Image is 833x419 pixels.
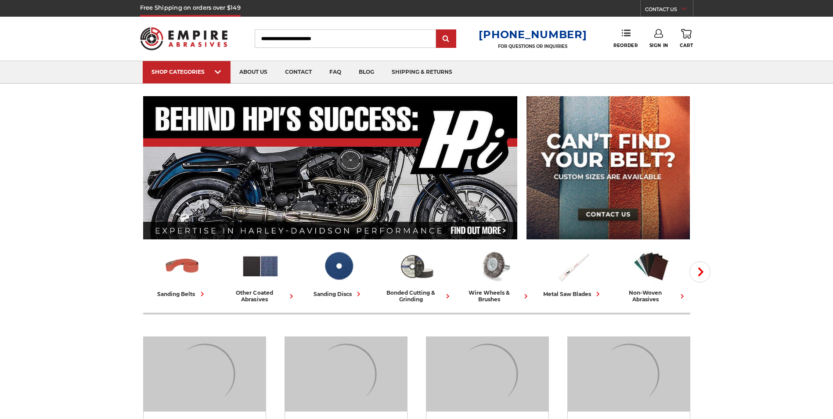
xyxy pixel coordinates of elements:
a: Cart [680,29,693,48]
div: wire wheels & brushes [459,289,530,303]
a: [PHONE_NUMBER] [479,28,587,41]
img: Bonded Cutting & Grinding [568,337,690,412]
img: Bonded Cutting & Grinding [397,247,436,285]
img: Wire Wheels & Brushes [476,247,514,285]
a: CONTACT US [645,4,693,17]
a: sanding belts [147,247,218,299]
a: Reorder [613,29,638,48]
a: about us [231,61,276,83]
span: Reorder [613,43,638,48]
div: metal saw blades [543,289,602,299]
div: sanding discs [314,289,363,299]
p: FOR QUESTIONS OR INQUIRIES [479,43,587,49]
img: Sanding Belts [163,247,202,285]
a: metal saw blades [537,247,609,299]
a: bonded cutting & grinding [381,247,452,303]
a: shipping & returns [383,61,461,83]
a: sanding discs [303,247,374,299]
img: Empire Abrasives [140,22,228,56]
a: non-woven abrasives [616,247,687,303]
a: wire wheels & brushes [459,247,530,303]
img: Banner for an interview featuring Horsepower Inc who makes Harley performance upgrades featured o... [143,96,518,239]
img: Non-woven Abrasives [632,247,671,285]
a: faq [321,61,350,83]
img: Other Coated Abrasives [241,247,280,285]
a: contact [276,61,321,83]
div: other coated abrasives [225,289,296,303]
img: Sanding Belts [144,337,266,412]
img: Other Coated Abrasives [285,337,407,412]
img: Sanding Discs [426,337,548,412]
div: non-woven abrasives [616,289,687,303]
a: blog [350,61,383,83]
div: bonded cutting & grinding [381,289,452,303]
img: promo banner for custom belts. [526,96,690,239]
span: Cart [680,43,693,48]
span: Sign In [649,43,668,48]
button: Next [689,261,710,282]
a: other coated abrasives [225,247,296,303]
div: sanding belts [158,289,207,299]
img: Metal Saw Blades [554,247,592,285]
div: SHOP CATEGORIES [151,69,222,75]
img: Sanding Discs [319,247,358,285]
